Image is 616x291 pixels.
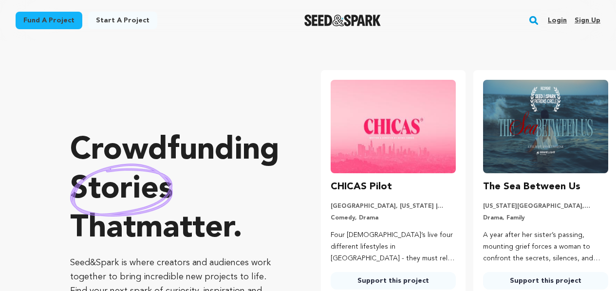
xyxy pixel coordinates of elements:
[88,12,157,29] a: Start a project
[548,13,567,28] a: Login
[331,80,456,173] img: CHICAS Pilot image
[304,15,381,26] img: Seed&Spark Logo Dark Mode
[136,213,233,244] span: matter
[483,230,608,264] p: A year after her sister’s passing, mounting grief forces a woman to confront the secrets, silence...
[483,272,608,290] a: Support this project
[483,179,580,195] h3: The Sea Between Us
[483,80,608,173] img: The Sea Between Us image
[331,179,392,195] h3: CHICAS Pilot
[331,272,456,290] a: Support this project
[331,202,456,210] p: [GEOGRAPHIC_DATA], [US_STATE] | Series
[331,230,456,264] p: Four [DEMOGRAPHIC_DATA]’s live four different lifestyles in [GEOGRAPHIC_DATA] - they must rely on...
[483,214,608,222] p: Drama, Family
[483,202,608,210] p: [US_STATE][GEOGRAPHIC_DATA], [US_STATE] | Film Short
[304,15,381,26] a: Seed&Spark Homepage
[575,13,600,28] a: Sign up
[331,214,456,222] p: Comedy, Drama
[16,12,82,29] a: Fund a project
[70,131,282,248] p: Crowdfunding that .
[70,164,173,217] img: hand sketched image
